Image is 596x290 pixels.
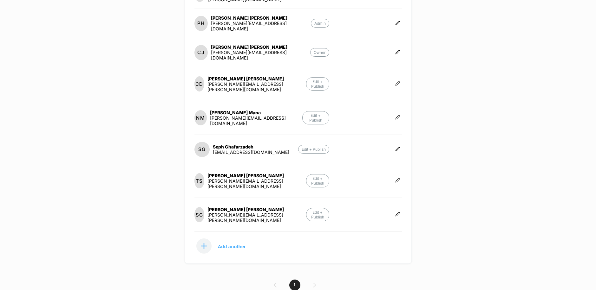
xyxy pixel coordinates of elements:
[210,115,302,126] div: [PERSON_NAME][EMAIL_ADDRESS][DOMAIN_NAME]
[213,149,289,155] div: [EMAIL_ADDRESS][DOMAIN_NAME]
[207,81,306,92] div: [PERSON_NAME][EMAIL_ADDRESS][PERSON_NAME][DOMAIN_NAME]
[196,178,203,184] p: TS
[210,110,302,115] div: [PERSON_NAME] Mana
[306,174,329,187] p: Edit + Publish
[211,21,311,31] div: [PERSON_NAME][EMAIL_ADDRESS][DOMAIN_NAME]
[196,212,203,218] p: SG
[207,173,306,178] div: [PERSON_NAME] [PERSON_NAME]
[197,49,204,55] p: CJ
[196,115,205,121] p: NM
[207,212,306,223] div: [PERSON_NAME][EMAIL_ADDRESS][PERSON_NAME][DOMAIN_NAME]
[211,15,311,21] div: [PERSON_NAME] [PERSON_NAME]
[207,178,306,189] div: [PERSON_NAME][EMAIL_ADDRESS][PERSON_NAME][DOMAIN_NAME]
[310,48,329,57] p: Owner
[211,44,310,50] div: [PERSON_NAME] [PERSON_NAME]
[207,76,306,81] div: [PERSON_NAME] [PERSON_NAME]
[218,245,246,248] p: Add another
[306,77,329,91] p: Edit + Publish
[211,50,310,60] div: [PERSON_NAME][EMAIL_ADDRESS][DOMAIN_NAME]
[198,146,206,152] p: SG
[213,144,289,149] div: Seph Ghafarzadeh
[298,145,329,154] p: Edit + Publish
[207,207,306,212] div: [PERSON_NAME] [PERSON_NAME]
[306,208,329,221] p: Edit + Publish
[194,238,258,254] button: Add another
[197,20,205,26] p: PH
[195,81,203,87] p: CD
[302,111,329,124] p: Edit + Publish
[311,19,329,28] p: Admin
